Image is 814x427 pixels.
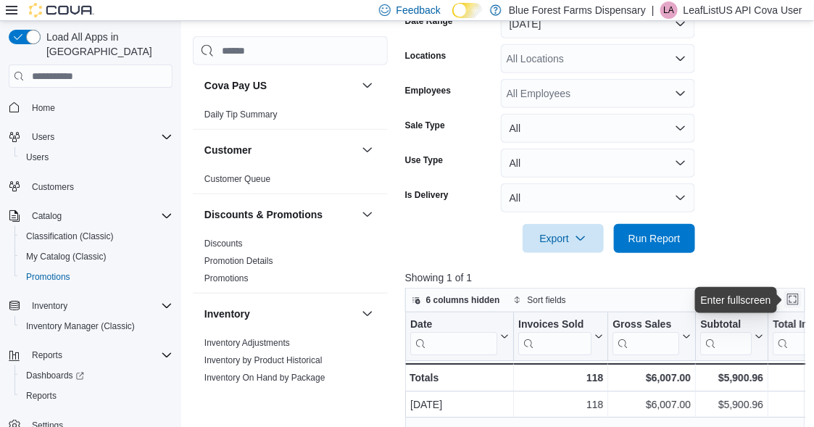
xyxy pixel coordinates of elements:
div: Customer [193,170,388,194]
button: Reports [3,345,178,365]
button: Date [410,318,509,355]
div: [DATE] [410,397,509,414]
button: Discounts & Promotions [204,207,356,222]
div: Subtotal [700,318,752,332]
div: Enter fullscreen [701,293,771,307]
span: LA [663,1,674,19]
button: All [501,149,695,178]
a: Promotion Details [204,256,273,266]
span: Customers [32,181,74,193]
span: Users [32,131,54,143]
div: 118 [518,369,603,386]
button: Home [3,96,178,117]
a: Inventory Adjustments [204,338,290,348]
a: Dashboards [14,365,178,386]
span: Reports [26,390,57,402]
p: Showing 1 of 1 [405,270,810,285]
button: Users [14,147,178,167]
button: Reports [14,386,178,406]
a: My Catalog (Classic) [20,248,112,265]
button: Customer [359,141,376,159]
label: Is Delivery [405,189,449,201]
span: Inventory by Product Historical [204,355,323,366]
button: Inventory [3,296,178,316]
a: Customer Queue [204,174,270,184]
span: Customer Queue [204,173,270,185]
div: Cova Pay US [193,106,388,129]
button: Open list of options [675,53,686,65]
button: All [501,114,695,143]
div: 118 [518,397,603,414]
span: Inventory Adjustments [204,337,290,349]
button: Users [3,127,178,147]
button: Customer [204,143,356,157]
button: Inventory [26,297,73,315]
a: Dashboards [20,367,90,384]
button: Enter fullscreen [784,291,802,308]
div: $5,900.96 [700,369,763,386]
label: Sale Type [405,120,445,131]
a: Inventory On Hand by Package [204,373,325,383]
input: Dark Mode [452,3,483,18]
span: Sort fields [528,294,566,306]
div: Discounts & Promotions [193,235,388,293]
span: Catalog [26,207,173,225]
p: LeafListUS API Cova User [684,1,802,19]
div: Invoices Sold [518,318,591,332]
a: Classification (Classic) [20,228,120,245]
a: Inventory by Product Historical [204,355,323,365]
div: Gross Sales [612,318,679,355]
button: Subtotal [700,318,763,355]
div: Invoices Sold [518,318,591,355]
button: Run Report [614,224,695,253]
span: Reports [32,349,62,361]
a: Promotions [20,268,76,286]
span: Catalog [32,210,62,222]
span: 6 columns hidden [426,294,500,306]
span: Promotions [204,273,249,284]
span: Promotions [20,268,173,286]
a: Home [26,99,61,117]
div: $5,900.96 [700,397,763,414]
a: Inventory Manager (Classic) [20,318,141,335]
span: Home [32,102,55,114]
p: Blue Forest Farms Dispensary [509,1,646,19]
div: Subtotal [700,318,752,355]
span: Promotion Details [204,255,273,267]
span: Inventory Manager (Classic) [26,320,135,332]
span: Dashboards [20,367,173,384]
button: My Catalog (Classic) [14,246,178,267]
label: Locations [405,50,447,62]
button: Invoices Sold [518,318,603,355]
span: Home [26,98,173,116]
span: Feedback [396,3,441,17]
button: Reports [26,347,68,364]
button: Promotions [14,267,178,287]
a: Discounts [204,239,243,249]
h3: Cova Pay US [204,78,267,93]
div: $6,007.00 [612,397,691,414]
button: Users [26,128,60,146]
span: Daily Tip Summary [204,109,278,120]
span: Reports [26,347,173,364]
button: Classification (Classic) [14,226,178,246]
span: Customers [26,178,173,196]
span: Inventory [32,300,67,312]
a: Promotions [204,273,249,283]
button: Inventory [204,307,356,321]
a: Reports [20,387,62,405]
button: Open list of options [675,88,686,99]
button: Sort fields [507,291,572,309]
img: Cova [29,3,94,17]
span: Load All Apps in [GEOGRAPHIC_DATA] [41,30,173,59]
button: Inventory [359,305,376,323]
span: Export [531,224,595,253]
h3: Discounts & Promotions [204,207,323,222]
button: Export [523,224,604,253]
button: Discounts & Promotions [359,206,376,223]
div: LeafListUS API Cova User [660,1,678,19]
button: 6 columns hidden [406,291,506,309]
span: Users [20,149,173,166]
